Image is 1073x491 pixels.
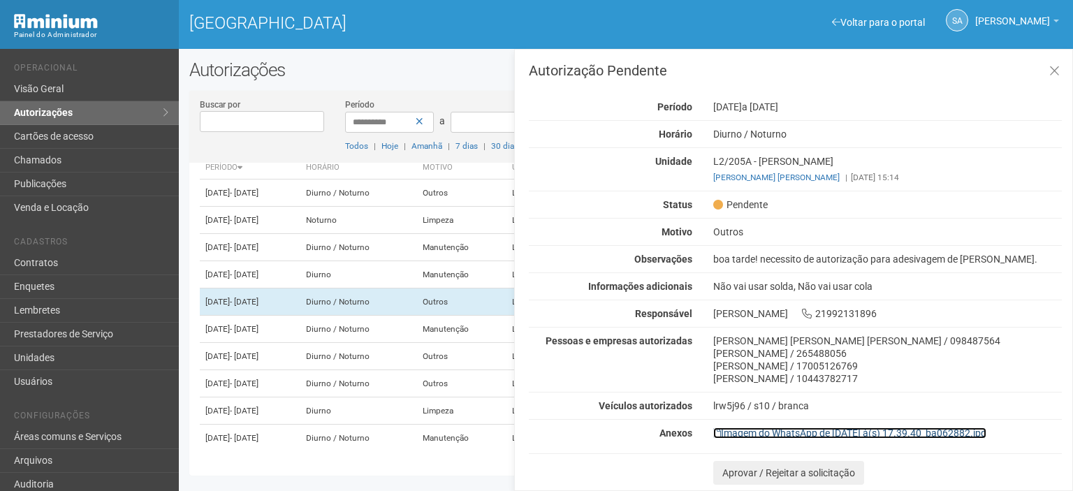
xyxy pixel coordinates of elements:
[230,270,258,279] span: - [DATE]
[713,198,768,211] span: Pendente
[300,261,417,288] td: Diurno
[200,370,300,397] td: [DATE]
[14,14,98,29] img: Minium
[300,156,417,179] th: Horário
[381,141,398,151] a: Hoje
[713,400,1062,412] div: lrw5j96 / s10 / branca
[634,254,692,265] strong: Observações
[483,141,486,151] span: |
[300,370,417,397] td: Diurno / Noturno
[417,207,506,234] td: Limpeza
[417,261,506,288] td: Manutenção
[417,425,506,452] td: Manutenção
[439,115,445,126] span: a
[14,63,168,78] li: Operacional
[230,324,258,334] span: - [DATE]
[975,2,1050,27] span: Silvio Anjos
[659,129,692,140] strong: Horário
[506,425,577,452] td: L1/104F
[200,179,300,207] td: [DATE]
[588,281,692,292] strong: Informações adicionais
[14,411,168,425] li: Configurações
[200,98,240,111] label: Buscar por
[417,156,506,179] th: Motivo
[300,343,417,370] td: Diurno / Noturno
[230,242,258,252] span: - [DATE]
[635,308,692,319] strong: Responsável
[230,188,258,198] span: - [DATE]
[14,29,168,41] div: Painel do Administrador
[491,141,518,151] a: 30 dias
[703,128,1072,140] div: Diurno / Noturno
[300,425,417,452] td: Diurno / Noturno
[404,141,406,151] span: |
[506,397,577,425] td: L2/205M
[300,179,417,207] td: Diurno / Noturno
[230,433,258,443] span: - [DATE]
[200,234,300,261] td: [DATE]
[300,207,417,234] td: Noturno
[703,307,1072,320] div: [PERSON_NAME] 21992131896
[713,171,1062,184] div: [DATE] 15:14
[703,155,1072,184] div: L2/205A - [PERSON_NAME]
[300,316,417,343] td: Diurno / Noturno
[946,9,968,31] a: SA
[703,226,1072,238] div: Outros
[506,288,577,316] td: L2/205A
[417,316,506,343] td: Manutenção
[345,98,374,111] label: Período
[506,261,577,288] td: L2/205D
[200,288,300,316] td: [DATE]
[417,234,506,261] td: Manutenção
[200,156,300,179] th: Período
[713,427,986,439] a: Imagem do WhatsApp de [DATE] à(s) 17.39.40_ba062882.jpg
[506,316,577,343] td: L2/204A
[300,234,417,261] td: Diurno / Noturno
[657,101,692,112] strong: Período
[975,17,1059,29] a: [PERSON_NAME]
[14,237,168,251] li: Cadastros
[845,173,847,182] span: |
[189,14,615,32] h1: [GEOGRAPHIC_DATA]
[230,406,258,416] span: - [DATE]
[345,141,368,151] a: Todos
[742,101,778,112] span: a [DATE]
[200,343,300,370] td: [DATE]
[529,64,1062,78] h3: Autorização Pendente
[200,316,300,343] td: [DATE]
[713,173,840,182] a: [PERSON_NAME] [PERSON_NAME]
[230,297,258,307] span: - [DATE]
[703,101,1072,113] div: [DATE]
[703,253,1072,265] div: boa tarde! necessito de autorização para adesivagem de [PERSON_NAME].
[506,156,577,179] th: Unidade
[417,288,506,316] td: Outros
[200,397,300,425] td: [DATE]
[599,400,692,411] strong: Veículos autorizados
[200,425,300,452] td: [DATE]
[230,215,258,225] span: - [DATE]
[506,207,577,234] td: L4/403B
[417,179,506,207] td: Outros
[455,141,478,151] a: 7 dias
[230,379,258,388] span: - [DATE]
[713,360,1062,372] div: [PERSON_NAME] / 17005126769
[713,347,1062,360] div: [PERSON_NAME] / 265488056
[411,141,442,151] a: Amanhã
[713,335,1062,347] div: [PERSON_NAME] [PERSON_NAME] [PERSON_NAME] / 098487564
[189,59,1063,80] h2: Autorizações
[448,141,450,151] span: |
[300,288,417,316] td: Diurno / Noturno
[703,280,1072,293] div: Não vai usar solda, Não vai usar cola
[506,370,577,397] td: L2/204E
[663,199,692,210] strong: Status
[417,343,506,370] td: Outros
[417,397,506,425] td: Limpeza
[655,156,692,167] strong: Unidade
[300,397,417,425] td: Diurno
[713,461,864,485] button: Aprovar / Rejeitar a solicitação
[506,179,577,207] td: L2/204E
[713,372,1062,385] div: [PERSON_NAME] / 10443782717
[417,370,506,397] td: Outros
[546,335,692,346] strong: Pessoas e empresas autorizadas
[374,141,376,151] span: |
